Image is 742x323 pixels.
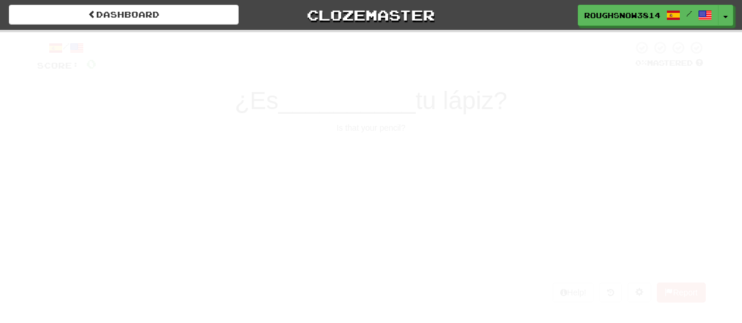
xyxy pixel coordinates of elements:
[256,5,486,25] a: Clozemaster
[380,209,597,260] button: 4.zapato
[228,158,287,176] span: naranja
[459,233,466,242] small: 4 .
[279,87,416,114] span: __________
[37,122,706,134] div: Is that your pencil?
[243,226,271,244] span: ese
[418,31,428,45] span: 0
[37,40,96,55] div: /
[37,60,79,70] span: Score:
[633,58,706,69] div: Mastered
[584,10,660,21] span: RoughSnow3814
[145,209,362,260] button: 3.ese
[466,226,518,244] span: zapato
[553,283,594,302] button: Help!
[578,5,719,26] a: RoughSnow3814 /
[380,142,597,193] button: 2.las
[635,58,647,67] span: 0 %
[229,31,239,45] span: 0
[9,5,239,25] a: Dashboard
[145,142,362,193] button: 1.naranja
[415,87,507,114] span: tu lápiz?
[657,283,705,302] button: Report
[574,31,594,45] span: 10
[221,165,228,175] small: 1 .
[236,233,243,242] small: 3 .
[686,9,692,18] span: /
[473,165,480,175] small: 2 .
[86,56,96,71] span: 0
[480,158,503,176] span: las
[235,87,279,114] span: ¿Es
[599,283,622,302] button: Round history (alt+y)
